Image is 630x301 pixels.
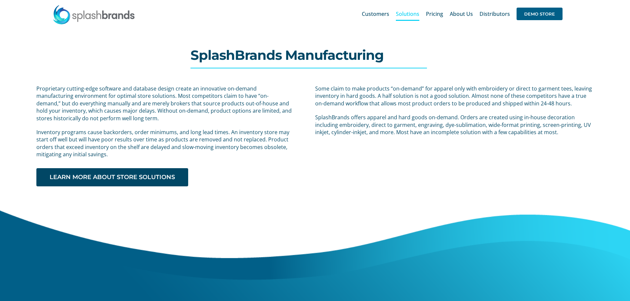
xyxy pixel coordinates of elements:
[315,114,593,136] p: SplashBrands offers apparel and hard goods on-demand. Orders are created using in-house decoratio...
[36,168,188,186] a: LEARN MORE ABOUT STORE SOLUTIONS
[426,11,443,17] span: Pricing
[396,11,419,17] span: Solutions
[50,174,175,181] span: LEARN MORE ABOUT STORE SOLUTIONS
[480,11,510,17] span: Distributors
[517,8,563,20] span: DEMO STORE
[517,3,563,24] a: DEMO STORE
[190,49,440,62] h1: SplashBrands Manufacturing
[315,85,593,107] p: Some claim to make products “on-demand” for apparel only with embroidery or direct to garment tee...
[362,11,389,17] span: Customers
[36,129,292,158] p: Inventory programs cause backorders, order minimums, and long lead times. An inventory store may ...
[36,85,292,122] p: Proprietary cutting-edge software and database design create an innovative on-demand manufacturin...
[362,3,389,24] a: Customers
[53,5,135,24] img: SplashBrands.com Logo
[426,3,443,24] a: Pricing
[362,3,563,24] nav: Main Menu
[450,11,473,17] span: About Us
[480,3,510,24] a: Distributors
